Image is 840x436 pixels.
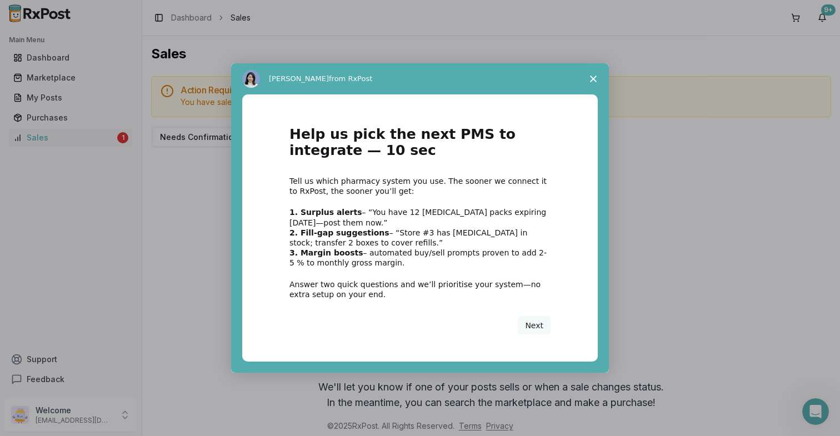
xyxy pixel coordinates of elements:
[329,74,372,83] span: from RxPost
[289,228,551,248] div: – “Store #3 has [MEDICAL_DATA] in stock; transfer 2 boxes to cover refills.”
[289,176,551,196] div: Tell us which pharmacy system you use. The sooner we connect it to RxPost, the sooner you’ll get:
[289,127,551,165] h1: Help us pick the next PMS to integrate — 10 sec
[242,70,260,88] img: Profile image for Alice
[289,228,389,237] b: 2. Fill-gap suggestions
[578,63,609,94] span: Close survey
[289,248,363,257] b: 3. Margin boosts
[289,279,551,299] div: Answer two quick questions and we’ll prioritise your system—no extra setup on your end.
[289,208,362,217] b: 1. Surplus alerts
[289,248,551,268] div: – automated buy/sell prompts proven to add 2-5 % to monthly gross margin.
[289,207,551,227] div: – “You have 12 [MEDICAL_DATA] packs expiring [DATE]—post them now.”
[269,74,329,83] span: [PERSON_NAME]
[518,316,551,335] button: Next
